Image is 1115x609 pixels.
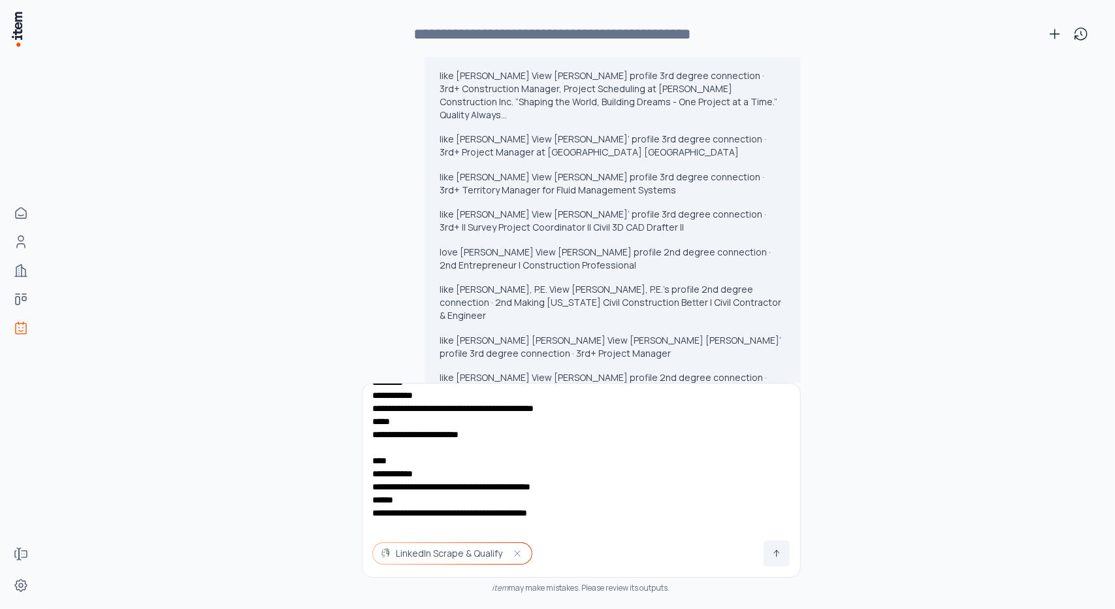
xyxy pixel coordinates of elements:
[440,283,785,322] p: like [PERSON_NAME], P.E. View [PERSON_NAME], P.E.’s profile 2nd degree connection · 2nd Making [U...
[1068,21,1094,47] button: View history
[362,583,801,593] div: may make mistakes. Please review its outputs.
[440,171,785,197] p: like [PERSON_NAME] View [PERSON_NAME] profile 3rd degree connection · 3rd+ Territory Manager for ...
[440,133,785,159] p: like [PERSON_NAME] View [PERSON_NAME]’ profile 3rd degree connection · 3rd+ Project Manager at [G...
[440,371,785,397] p: like [PERSON_NAME] View [PERSON_NAME] profile 2nd degree connection · 2nd Estimator at [GEOGRAPHI...
[8,541,34,567] a: Forms
[396,547,503,560] span: LinkedIn Scrape & Qualify
[8,286,34,312] a: deals
[440,208,785,234] p: like [PERSON_NAME] View [PERSON_NAME]’ profile 3rd degree connection · 3rd+ || Survey Project Coo...
[440,246,785,272] p: love [PERSON_NAME] View [PERSON_NAME] profile 2nd degree connection · 2nd Entrepreneur | Construc...
[8,200,34,226] a: Home
[8,572,34,599] a: Settings
[764,540,790,567] button: Send message
[8,315,34,341] a: Agents
[8,229,34,255] a: Contacts
[440,334,785,360] p: like [PERSON_NAME] [PERSON_NAME] View [PERSON_NAME] [PERSON_NAME]’ profile 3rd degree connection ...
[440,69,785,122] p: like [PERSON_NAME] View [PERSON_NAME] profile 3rd degree connection · 3rd+ Construction Manager, ...
[8,257,34,284] a: Companies
[373,543,532,564] button: LinkedIn Scrape & Qualify
[1042,21,1068,47] button: New conversation
[10,10,24,48] img: Item Brain Logo
[493,582,509,593] i: item
[381,548,391,559] img: account_manager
